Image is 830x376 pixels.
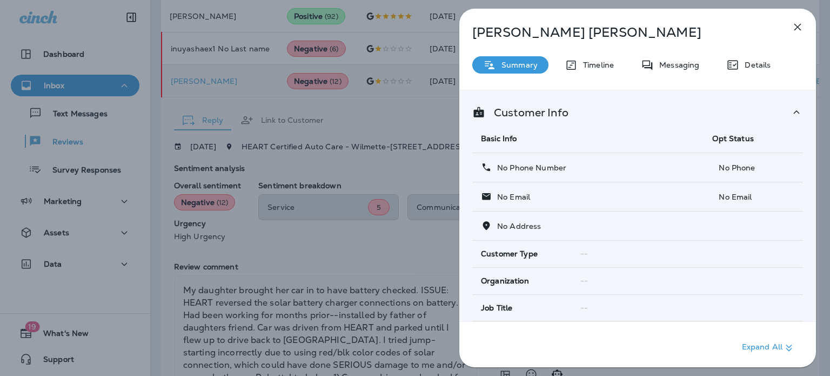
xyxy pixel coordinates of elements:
p: Timeline [578,61,614,69]
span: Opt Status [712,134,753,143]
p: Expand All [742,341,795,354]
span: -- [580,276,588,286]
p: Summary [496,61,538,69]
p: Messaging [654,61,699,69]
p: Details [739,61,771,69]
span: Job Title [481,304,512,313]
p: No Email [492,193,530,201]
span: Customer Type [481,249,538,259]
span: Basic Info [481,134,517,143]
p: No Phone Number [492,163,566,172]
p: Customer Info [485,108,568,117]
span: -- [580,249,588,259]
span: Organization [481,276,529,286]
span: -- [580,303,588,313]
p: No Email [712,193,794,201]
button: Expand All [738,338,800,358]
p: No Phone [712,163,794,172]
p: No Address [492,222,541,230]
p: [PERSON_NAME] [PERSON_NAME] [472,25,767,40]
